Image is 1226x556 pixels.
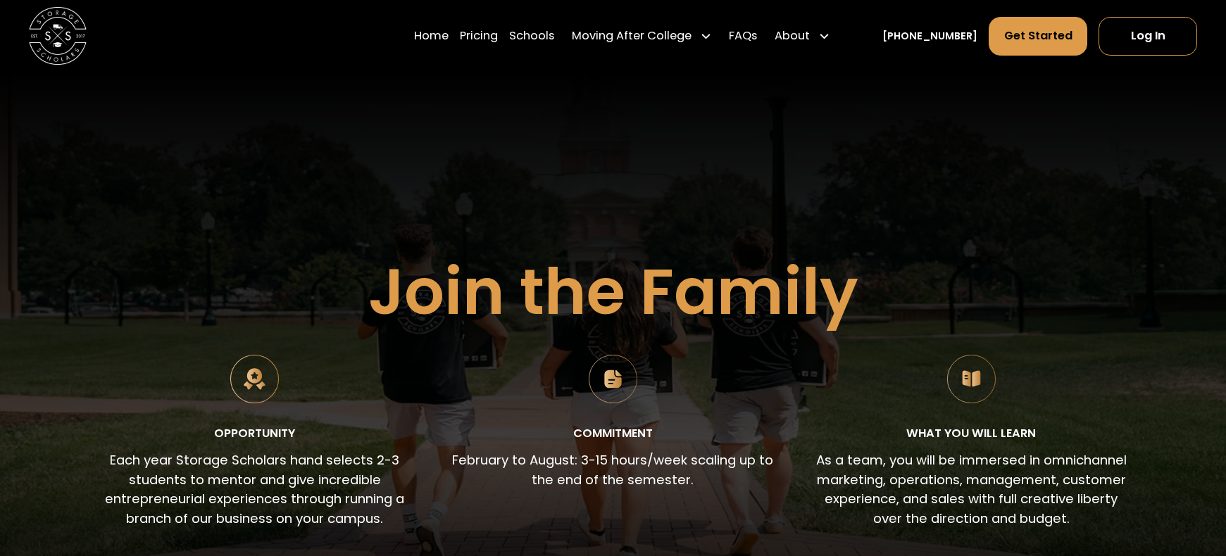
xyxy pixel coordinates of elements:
[368,257,858,327] h1: Join the Family
[214,425,295,443] div: Opportunity
[769,16,836,56] div: About
[1099,17,1197,56] a: Log In
[882,29,977,44] a: [PHONE_NUMBER]
[29,7,87,65] a: home
[460,16,498,56] a: Pricing
[572,27,692,45] div: Moving After College
[729,16,757,56] a: FAQs
[451,450,775,489] p: February to August: 3-15 hours/week scaling up to the end of the semester.
[573,425,653,443] div: Commitment
[29,7,87,65] img: Storage Scholars main logo
[906,425,1036,443] div: What you will learn
[989,17,1087,56] a: Get Started
[566,16,718,56] div: Moving After College
[810,450,1134,529] p: As a team, you will be immersed in omnichannel marketing, operations, management, customer experi...
[509,16,554,56] a: Schools
[775,27,810,45] div: About
[93,450,417,529] p: Each year Storage Scholars hand selects 2-3 students to mentor and give incredible entrepreneuria...
[414,16,449,56] a: Home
